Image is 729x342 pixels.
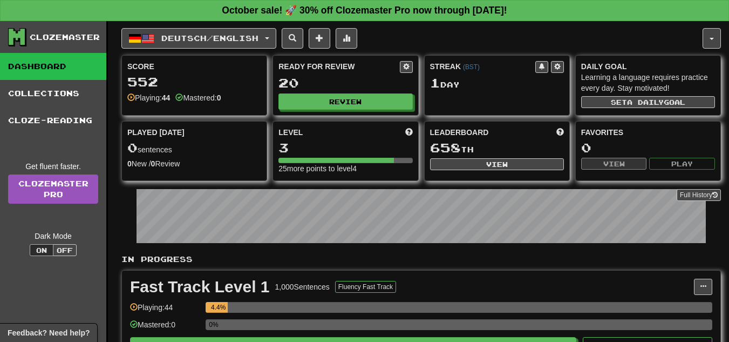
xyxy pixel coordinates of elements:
[127,159,132,168] strong: 0
[8,327,90,338] span: Open feedback widget
[335,281,396,293] button: Fluency Fast Track
[8,231,98,242] div: Dark Mode
[463,63,480,71] a: (BST)
[581,96,715,108] button: Seta dailygoal
[275,281,330,292] div: 1,000 Sentences
[8,161,98,172] div: Get fluent faster.
[677,189,721,201] button: Full History
[430,75,440,90] span: 1
[175,92,221,103] div: Mastered:
[127,141,261,155] div: sentences
[162,93,171,102] strong: 44
[278,61,399,72] div: Ready for Review
[581,158,647,170] button: View
[581,127,715,138] div: Favorites
[581,72,715,93] div: Learning a language requires practice every day. Stay motivated!
[121,28,276,49] button: Deutsch/English
[130,302,200,320] div: Playing: 44
[30,244,53,256] button: On
[430,76,564,90] div: Day
[30,32,100,43] div: Clozemaster
[405,127,413,138] span: Score more points to level up
[127,127,185,138] span: Played [DATE]
[336,28,357,49] button: More stats
[278,127,303,138] span: Level
[127,75,261,89] div: 552
[127,158,261,169] div: New / Review
[278,141,412,155] div: 3
[130,319,200,337] div: Mastered: 0
[282,28,303,49] button: Search sentences
[309,28,330,49] button: Add sentence to collection
[430,127,489,138] span: Leaderboard
[278,76,412,90] div: 20
[430,140,461,155] span: 658
[581,61,715,72] div: Daily Goal
[581,141,715,155] div: 0
[430,141,564,155] div: th
[8,175,98,204] a: ClozemasterPro
[430,158,564,170] button: View
[278,163,412,174] div: 25 more points to level 4
[278,93,412,110] button: Review
[127,61,261,72] div: Score
[556,127,564,138] span: This week in points, UTC
[209,302,228,313] div: 4.4%
[53,244,77,256] button: Off
[222,5,507,16] strong: October sale! 🚀 30% off Clozemaster Pro now through [DATE]!
[121,254,721,265] p: In Progress
[151,159,155,168] strong: 0
[649,158,715,170] button: Play
[161,33,258,43] span: Deutsch / English
[130,279,270,295] div: Fast Track Level 1
[627,98,664,106] span: a daily
[217,93,221,102] strong: 0
[430,61,535,72] div: Streak
[127,140,138,155] span: 0
[127,92,170,103] div: Playing:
